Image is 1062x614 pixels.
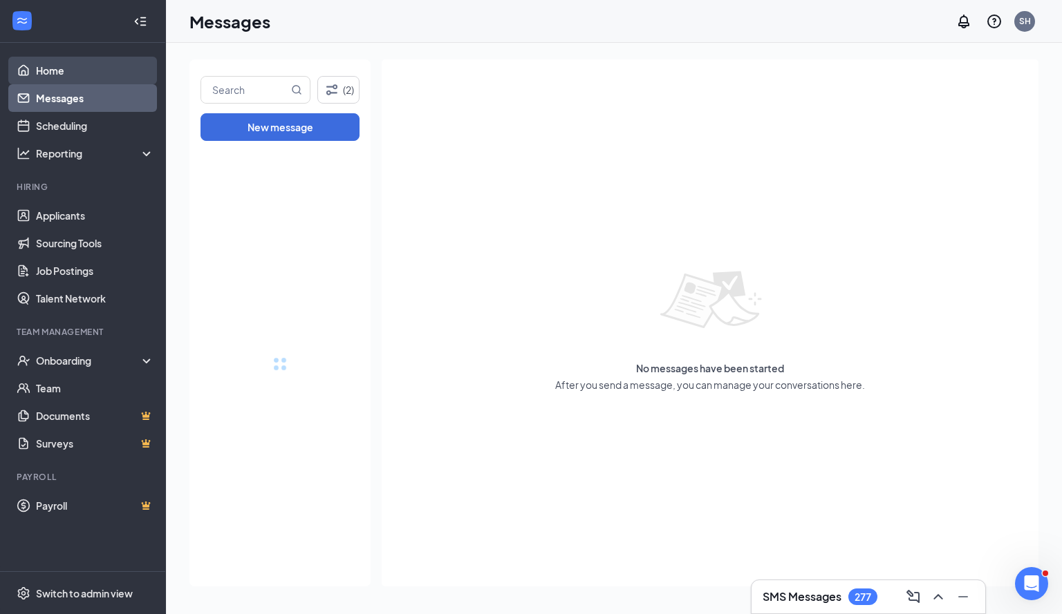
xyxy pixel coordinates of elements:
h1: Messages [189,10,270,33]
svg: ComposeMessage [905,588,922,605]
svg: Minimize [955,588,971,605]
svg: Notifications [956,13,972,30]
button: Filter (2) [317,76,360,104]
a: Scheduling [36,112,154,140]
svg: WorkstreamLogo [15,14,29,28]
a: Sourcing Tools [36,229,154,257]
div: Reporting [36,146,155,160]
span: After you send a message, you can manage your conversations here. [555,378,865,392]
div: SH [1019,15,1031,27]
svg: ChevronUp [930,588,947,605]
a: Applicants [36,202,154,229]
div: Switch to admin view [36,586,133,600]
a: Home [36,57,154,84]
div: Team Management [17,326,151,338]
h3: SMS Messages [763,589,841,604]
div: Onboarding [36,354,142,367]
div: Hiring [17,181,151,193]
div: 277 [855,591,871,603]
a: SurveysCrown [36,430,154,457]
a: Messages [36,84,154,112]
button: Minimize [952,586,974,608]
span: No messages have been started [636,361,784,375]
button: ChevronUp [927,586,949,608]
a: Talent Network [36,285,154,312]
a: Job Postings [36,257,154,285]
div: Payroll [17,471,151,483]
svg: Collapse [133,15,147,28]
iframe: Intercom live chat [1015,567,1048,600]
svg: Filter [324,81,340,98]
button: ComposeMessage [902,586,924,608]
a: PayrollCrown [36,492,154,519]
a: DocumentsCrown [36,402,154,430]
svg: Settings [17,586,30,600]
svg: MagnifyingGlass [291,84,302,95]
svg: UserCheck [17,354,30,367]
input: Search [201,77,288,103]
svg: Analysis [17,146,30,160]
button: New message [201,113,360,141]
svg: QuestionInfo [986,13,1003,30]
a: Team [36,374,154,402]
